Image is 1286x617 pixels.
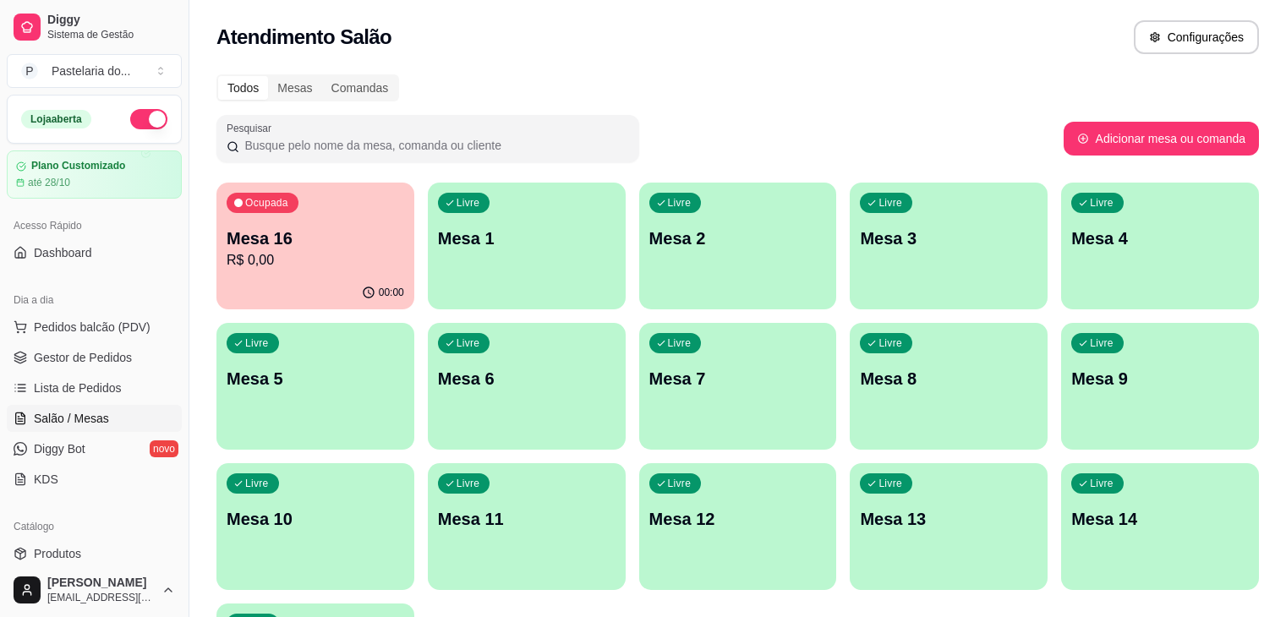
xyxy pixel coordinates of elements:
[245,196,288,210] p: Ocupada
[216,323,414,450] button: LivreMesa 5
[850,323,1048,450] button: LivreMesa 8
[428,463,626,590] button: LivreMesa 11
[130,109,167,129] button: Alterar Status
[668,196,692,210] p: Livre
[878,477,902,490] p: Livre
[227,121,277,135] label: Pesquisar
[227,367,404,390] p: Mesa 5
[7,150,182,199] a: Plano Customizadoaté 28/10
[438,227,616,250] p: Mesa 1
[47,576,155,591] span: [PERSON_NAME]
[1090,477,1114,490] p: Livre
[52,63,130,79] div: Pastelaria do ...
[850,463,1048,590] button: LivreMesa 13
[21,110,91,128] div: Loja aberta
[639,183,837,309] button: LivreMesa 2
[7,212,182,239] div: Acesso Rápido
[1090,336,1114,350] p: Livre
[1061,323,1259,450] button: LivreMesa 9
[7,466,182,493] a: KDS
[268,76,321,100] div: Mesas
[47,13,175,28] span: Diggy
[21,63,38,79] span: P
[7,287,182,314] div: Dia a dia
[428,183,626,309] button: LivreMesa 1
[7,7,182,47] a: DiggySistema de Gestão
[245,336,269,350] p: Livre
[1061,463,1259,590] button: LivreMesa 14
[7,314,182,341] button: Pedidos balcão (PDV)
[239,137,629,154] input: Pesquisar
[428,323,626,450] button: LivreMesa 6
[47,28,175,41] span: Sistema de Gestão
[850,183,1048,309] button: LivreMesa 3
[639,463,837,590] button: LivreMesa 12
[34,545,81,562] span: Produtos
[227,227,404,250] p: Mesa 16
[322,76,398,100] div: Comandas
[860,367,1037,390] p: Mesa 8
[34,410,109,427] span: Salão / Mesas
[7,570,182,610] button: [PERSON_NAME][EMAIL_ADDRESS][DOMAIN_NAME]
[457,477,480,490] p: Livre
[1134,20,1259,54] button: Configurações
[7,239,182,266] a: Dashboard
[216,463,414,590] button: LivreMesa 10
[7,540,182,567] a: Produtos
[649,227,827,250] p: Mesa 2
[878,196,902,210] p: Livre
[878,336,902,350] p: Livre
[668,477,692,490] p: Livre
[457,196,480,210] p: Livre
[7,344,182,371] a: Gestor de Pedidos
[7,435,182,462] a: Diggy Botnovo
[216,183,414,309] button: OcupadaMesa 16R$ 0,0000:00
[47,591,155,604] span: [EMAIL_ADDRESS][DOMAIN_NAME]
[34,349,132,366] span: Gestor de Pedidos
[216,24,391,51] h2: Atendimento Salão
[860,507,1037,531] p: Mesa 13
[7,374,182,401] a: Lista de Pedidos
[649,507,827,531] p: Mesa 12
[438,507,616,531] p: Mesa 11
[649,367,827,390] p: Mesa 7
[34,319,150,336] span: Pedidos balcão (PDV)
[668,336,692,350] p: Livre
[227,250,404,270] p: R$ 0,00
[1071,507,1249,531] p: Mesa 14
[28,176,70,189] article: até 28/10
[639,323,837,450] button: LivreMesa 7
[34,471,58,488] span: KDS
[7,405,182,432] a: Salão / Mesas
[1064,122,1259,156] button: Adicionar mesa ou comanda
[7,513,182,540] div: Catálogo
[227,507,404,531] p: Mesa 10
[245,477,269,490] p: Livre
[438,367,616,390] p: Mesa 6
[379,286,404,299] p: 00:00
[7,54,182,88] button: Select a team
[34,244,92,261] span: Dashboard
[218,76,268,100] div: Todos
[1071,367,1249,390] p: Mesa 9
[860,227,1037,250] p: Mesa 3
[457,336,480,350] p: Livre
[34,440,85,457] span: Diggy Bot
[31,160,125,172] article: Plano Customizado
[34,379,122,396] span: Lista de Pedidos
[1090,196,1114,210] p: Livre
[1061,183,1259,309] button: LivreMesa 4
[1071,227,1249,250] p: Mesa 4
